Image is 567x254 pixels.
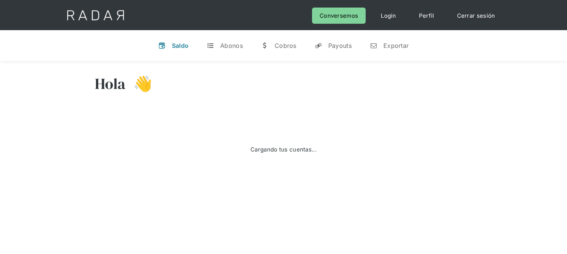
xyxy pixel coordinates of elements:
[383,42,409,49] div: Exportar
[172,42,189,49] div: Saldo
[126,74,152,93] h3: 👋
[373,8,404,24] a: Login
[411,8,442,24] a: Perfil
[450,8,503,24] a: Cerrar sesión
[250,144,317,155] div: Cargando tus cuentas...
[158,42,166,49] div: v
[275,42,297,49] div: Cobros
[220,42,243,49] div: Abonos
[370,42,377,49] div: n
[328,42,352,49] div: Payouts
[312,8,366,24] a: Conversemos
[95,74,126,93] h3: Hola
[261,42,269,49] div: w
[207,42,214,49] div: t
[315,42,322,49] div: y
